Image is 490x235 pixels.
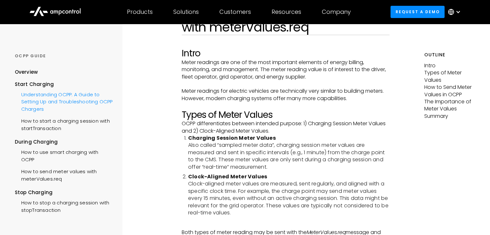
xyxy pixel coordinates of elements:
a: How to use smart charging with OCPP [15,146,113,165]
div: Solutions [173,8,199,15]
a: Overview [15,69,38,80]
div: OCPP GUIDE [15,53,113,59]
p: How to Send Meter Values in OCPP [424,84,476,98]
div: Overview [15,69,38,76]
h2: Types of Meter Values [182,109,389,120]
strong: Clock-Aligned Meter Values [188,173,267,180]
p: ‍ [182,80,389,88]
div: During Charging [15,138,113,146]
a: How to start a charging session with startTransaction [15,114,113,134]
a: How to send meter values with meterValues.req [15,165,113,184]
p: Meter readings are one of the most important elements of energy billing, monitoring, and manageme... [182,59,389,80]
p: Summary [424,113,476,120]
p: OCPP differentiates between intended purpose: 1) Charging Session Meter Values and 2) Clock-Align... [182,120,389,135]
p: Meter readings for electric vehicles are technically very similar to building meters. However, mo... [182,88,389,102]
a: Request a demo [390,6,445,18]
h5: Outline [424,52,476,58]
div: Company [322,8,351,15]
p: The Importance of Meter Values [424,98,476,113]
p: ‍ [182,222,389,229]
strong: Charging Session Meter Values [188,134,276,142]
div: Products [127,8,153,15]
li: Also called “sampled meter data”, charging session meter values are measured and sent in specific... [188,135,389,171]
a: How to stop a charging session with stopTransaction [15,196,113,215]
p: Intro [424,62,476,69]
li: Clock-aligned meter values are measured, sent regularly, and aligned with a specific clock time. ... [188,173,389,216]
h2: Intro [182,48,389,59]
div: Resources [272,8,301,15]
div: Start Charging [15,81,113,88]
p: Types of Meter Values [424,69,476,84]
div: Customers [219,8,251,15]
h1: How to send meter values with meterValues.req [182,4,389,35]
a: Understanding OCPP: A Guide to Setting Up and Troubleshooting OCPP Chargers [15,88,113,114]
div: Stop Charging [15,189,113,196]
p: ‍ [182,102,389,109]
